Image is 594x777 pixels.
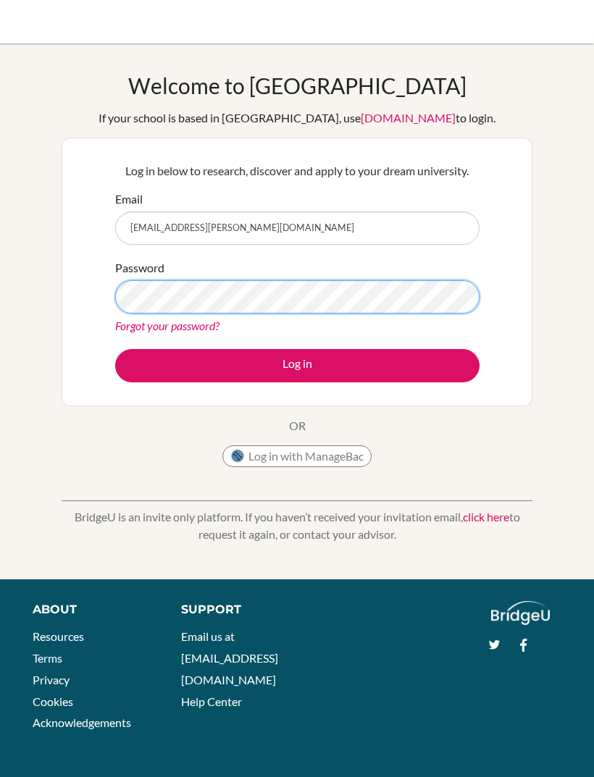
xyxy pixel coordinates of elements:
a: Resources [33,629,84,643]
p: BridgeU is an invite only platform. If you haven’t received your invitation email, to request it ... [62,508,532,543]
a: Privacy [33,673,70,686]
a: click here [463,510,509,524]
p: Log in below to research, discover and apply to your dream university. [115,162,480,180]
a: Email us at [EMAIL_ADDRESS][DOMAIN_NAME] [181,629,278,686]
div: Support [181,601,284,618]
label: Email [115,190,143,208]
a: Forgot your password? [115,319,219,332]
a: Cookies [33,694,73,708]
div: If your school is based in [GEOGRAPHIC_DATA], use to login. [99,109,495,127]
div: About [33,601,148,618]
a: Help Center [181,694,242,708]
a: Terms [33,651,62,665]
h1: Welcome to [GEOGRAPHIC_DATA] [128,72,467,98]
button: Log in [115,349,480,382]
button: Log in with ManageBac [222,445,372,467]
p: OR [289,417,306,434]
img: logo_white@2x-f4f0deed5e89b7ecb1c2cc34c3e3d731f90f0f143d5ea2071677605dd97b5244.png [491,601,550,625]
a: [DOMAIN_NAME] [361,111,456,125]
a: Acknowledgements [33,715,131,729]
label: Password [115,259,164,277]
